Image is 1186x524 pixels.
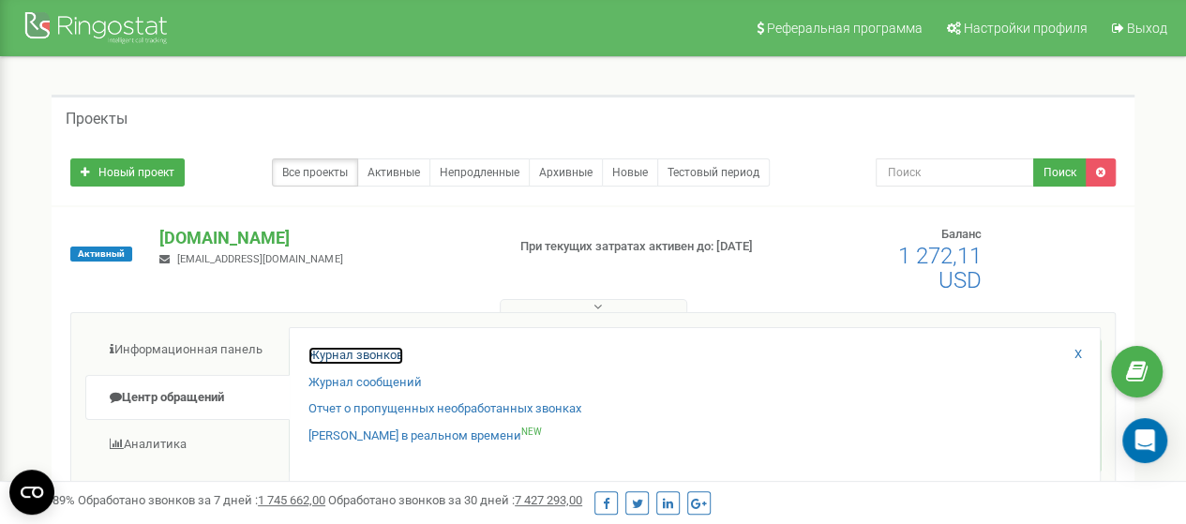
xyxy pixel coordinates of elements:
[520,238,760,256] p: При текущих затратах активен до: [DATE]
[258,493,325,507] u: 1 745 662,00
[70,158,185,187] a: Новый проект
[521,427,542,437] sup: NEW
[308,427,542,445] a: [PERSON_NAME] в реальном времениNEW
[85,375,290,421] a: Центр обращений
[159,226,489,250] p: [DOMAIN_NAME]
[9,470,54,515] button: Open CMP widget
[78,493,325,507] span: Обработано звонков за 7 дней :
[898,243,982,293] span: 1 272,11 USD
[177,253,342,265] span: [EMAIL_ADDRESS][DOMAIN_NAME]
[657,158,770,187] a: Тестовый период
[602,158,658,187] a: Новые
[85,422,290,468] a: Аналитика
[1033,158,1087,187] button: Поиск
[66,111,128,127] h5: Проекты
[1127,21,1167,36] span: Выход
[429,158,530,187] a: Непродленные
[1074,346,1082,364] a: X
[272,158,358,187] a: Все проекты
[85,327,290,373] a: Информационная панель
[1122,418,1167,463] div: Open Intercom Messenger
[357,158,430,187] a: Активные
[308,400,581,418] a: Отчет о пропущенных необработанных звонках
[308,347,403,365] a: Журнал звонков
[70,247,132,262] span: Активный
[515,493,582,507] u: 7 427 293,00
[876,158,1034,187] input: Поиск
[328,493,582,507] span: Обработано звонков за 30 дней :
[767,21,923,36] span: Реферальная программа
[941,227,982,241] span: Баланс
[308,374,422,392] a: Журнал сообщений
[529,158,603,187] a: Архивные
[964,21,1088,36] span: Настройки профиля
